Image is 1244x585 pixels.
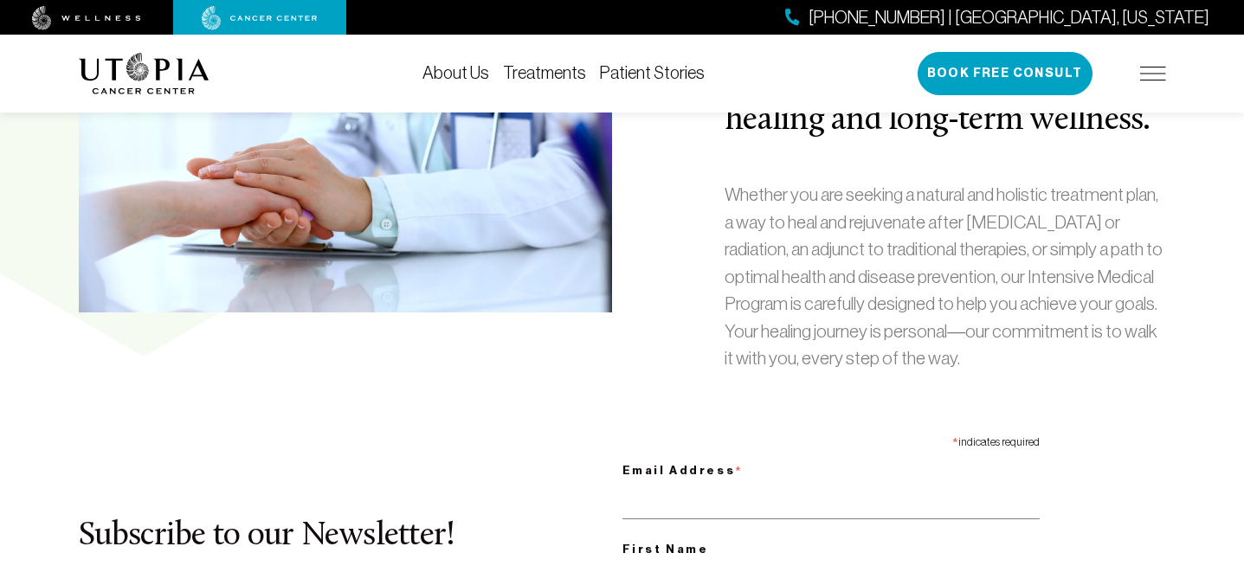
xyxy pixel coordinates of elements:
div: indicates required [622,427,1040,453]
a: [PHONE_NUMBER] | [GEOGRAPHIC_DATA], [US_STATE] [785,5,1209,30]
label: Email Address [622,453,1040,484]
h2: Subscribe to our Newsletter! [79,518,622,555]
img: logo [79,53,209,94]
img: cancer center [202,6,318,30]
a: Treatments [503,63,586,82]
a: Patient Stories [600,63,705,82]
button: Book Free Consult [918,52,1093,95]
a: About Us [422,63,489,82]
img: wellness [32,6,141,30]
p: Whether you are seeking a natural and holistic treatment plan, a way to heal and rejuvenate after... [725,181,1165,372]
img: icon-hamburger [1140,67,1166,80]
label: First Name [622,539,1040,560]
span: [PHONE_NUMBER] | [GEOGRAPHIC_DATA], [US_STATE] [809,5,1209,30]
